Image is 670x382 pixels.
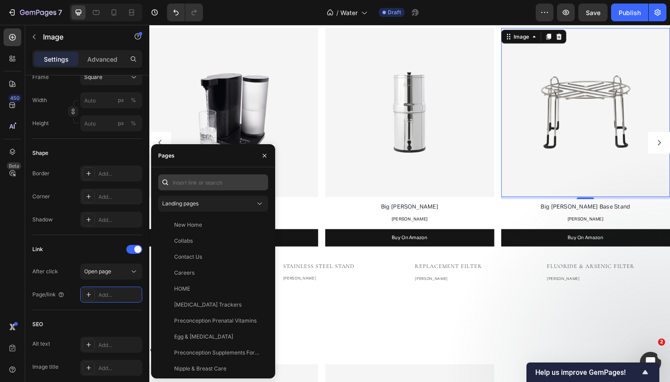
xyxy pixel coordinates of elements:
[118,119,124,127] div: px
[174,333,233,341] div: Egg & [MEDICAL_DATA]
[586,9,600,16] span: Save
[247,197,284,201] span: [PERSON_NAME]
[400,184,491,189] span: Big [PERSON_NAME] Base Stand
[131,119,136,127] div: %
[406,257,440,262] span: [PERSON_NAME]
[44,55,69,64] p: Settings
[174,237,193,245] div: Collabs
[80,115,142,131] input: px%
[162,200,199,207] span: Landing pages
[32,363,58,371] div: Image title
[640,352,661,373] iframe: Intercom live chat
[32,245,43,253] div: Link
[535,367,651,378] button: Show survey - Help us improve GemPages!
[98,364,140,372] div: Add...
[58,7,62,18] p: 7
[619,8,641,17] div: Publish
[427,197,464,201] span: [PERSON_NAME]
[131,96,136,104] div: %
[32,291,65,299] div: Page/link
[158,196,268,212] button: Landing pages
[174,301,242,309] div: [MEDICAL_DATA] Trackers
[271,257,305,262] span: [PERSON_NAME]
[32,149,48,157] div: Shape
[174,349,259,357] div: Preconception Supplements For Her
[8,95,21,102] div: 450
[7,162,21,169] div: Beta
[128,95,139,106] button: px
[80,264,142,280] button: Open page
[116,118,126,129] button: %
[116,95,126,106] button: %
[32,320,43,328] div: SEO
[578,4,608,21] button: Save
[535,368,640,377] span: Help us improve GemPages!
[340,8,358,17] span: Water
[174,253,202,261] div: Contact Us
[80,69,142,85] button: Square
[248,215,284,220] span: Buy On Amazon
[32,268,58,276] div: After click
[136,256,170,261] span: [PERSON_NAME]
[158,152,175,160] div: Pages
[128,118,139,129] button: px
[32,119,49,127] label: Height
[158,174,268,190] input: Insert link or search
[510,110,532,132] button: Carousel Next Arrow
[611,4,648,21] button: Publish
[32,169,50,177] div: Border
[174,221,202,229] div: New Home
[237,184,295,189] span: Big [PERSON_NAME]
[118,96,124,104] div: px
[167,4,203,21] div: Undo/Redo
[32,96,47,104] label: Width
[98,291,140,299] div: Add...
[427,215,464,220] span: Buy On Amazon
[32,216,53,224] div: Shadow
[179,193,352,205] div: Rich Text Editor. Editing area: main
[136,243,210,250] span: Stainless Steel Stand
[658,339,665,346] span: 2
[87,55,117,64] p: Advanced
[271,243,340,250] span: REPLACEMENT FILTER
[84,73,102,81] span: Square
[174,269,195,277] div: Careers
[2,243,115,250] span: Gravity-Fed Water Filter System
[174,365,226,373] div: Nipple & Breast Care
[370,8,390,16] div: Image
[336,8,339,17] span: /
[359,179,532,193] div: Rich Text Editor. Editing area: main
[98,216,140,224] div: Add...
[32,73,49,81] label: Frame
[4,4,66,21] button: 7
[98,193,140,201] div: Add...
[174,317,257,325] div: Preconception Prenatal Vitamins
[43,32,118,42] p: Image
[98,170,140,178] div: Add...
[80,92,142,108] input: px%
[359,4,532,176] img: gempages_492971291091928287-68d997d9-5500-4cda-8f74-370f67447283.png
[179,179,352,193] div: Rich Text Editor. Editing area: main
[84,268,111,275] span: Open page
[2,256,35,261] span: [PERSON_NAME]
[32,340,50,348] div: Alt text
[149,25,670,382] iframe: Design area
[174,285,190,293] div: HOME
[32,193,50,201] div: Corner
[406,243,496,250] span: Fluoride & Arsenic Filter
[388,8,401,16] span: Draft
[1,331,78,339] span: Water Purification
[359,193,532,205] div: Rich Text Editor. Editing area: main
[98,341,140,349] div: Add...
